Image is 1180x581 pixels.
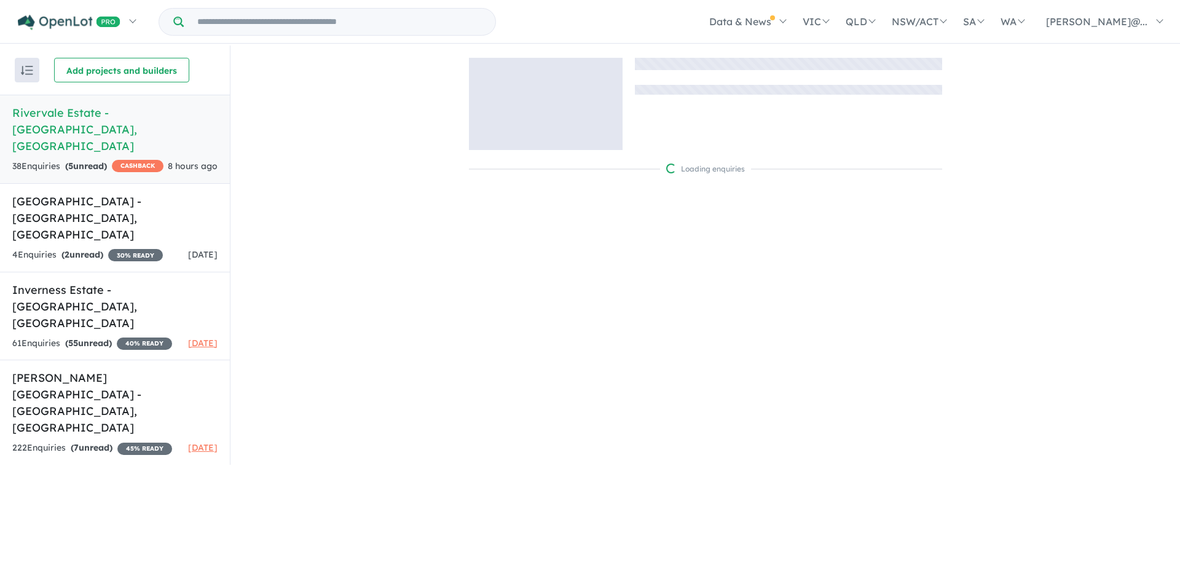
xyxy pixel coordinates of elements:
[65,338,112,349] strong: ( unread)
[12,248,163,263] div: 4 Enquir ies
[71,442,112,453] strong: ( unread)
[188,338,218,349] span: [DATE]
[61,249,103,260] strong: ( unread)
[12,105,218,154] h5: Rivervale Estate - [GEOGRAPHIC_DATA] , [GEOGRAPHIC_DATA]
[18,15,120,30] img: Openlot PRO Logo White
[12,441,172,456] div: 222 Enquir ies
[65,249,69,260] span: 2
[168,160,218,172] span: 8 hours ago
[21,66,33,75] img: sort.svg
[188,249,218,260] span: [DATE]
[188,442,218,453] span: [DATE]
[65,160,107,172] strong: ( unread)
[112,160,163,172] span: CASHBACK
[74,442,79,453] span: 7
[12,282,218,331] h5: Inverness Estate - [GEOGRAPHIC_DATA] , [GEOGRAPHIC_DATA]
[12,370,218,436] h5: [PERSON_NAME][GEOGRAPHIC_DATA] - [GEOGRAPHIC_DATA] , [GEOGRAPHIC_DATA]
[12,193,218,243] h5: [GEOGRAPHIC_DATA] - [GEOGRAPHIC_DATA] , [GEOGRAPHIC_DATA]
[108,249,163,261] span: 30 % READY
[12,159,163,174] div: 38 Enquir ies
[12,336,172,351] div: 61 Enquir ies
[68,338,78,349] span: 55
[117,443,172,455] span: 45 % READY
[68,160,73,172] span: 5
[666,163,745,175] div: Loading enquiries
[117,338,172,350] span: 40 % READY
[1046,15,1147,28] span: [PERSON_NAME]@...
[54,58,189,82] button: Add projects and builders
[186,9,493,35] input: Try estate name, suburb, builder or developer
